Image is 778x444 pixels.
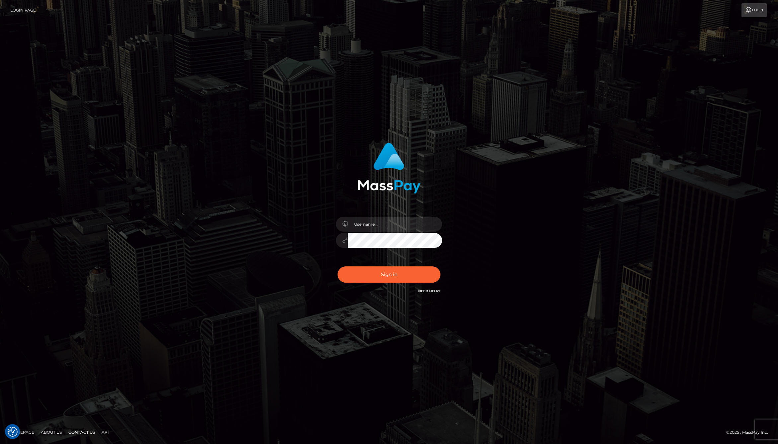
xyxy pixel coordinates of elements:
a: Homepage [7,427,37,437]
a: Contact Us [66,427,98,437]
a: About Us [38,427,64,437]
a: Login Page [10,3,36,17]
img: Revisit consent button [8,427,18,437]
a: Login [741,3,767,17]
button: Consent Preferences [8,427,18,437]
img: MassPay Login [357,143,421,194]
a: API [99,427,112,437]
div: © 2025 , MassPay Inc. [726,429,773,436]
button: Sign in [338,266,440,283]
input: Username... [348,217,442,232]
a: Need Help? [418,289,440,293]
